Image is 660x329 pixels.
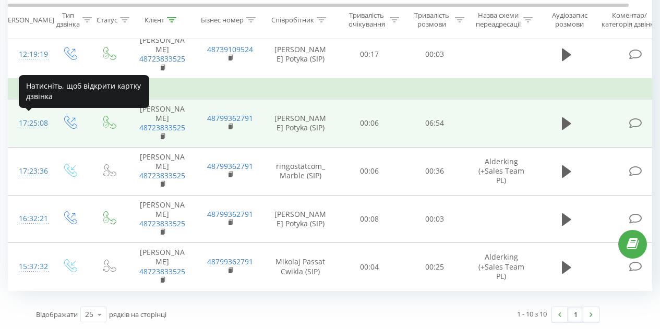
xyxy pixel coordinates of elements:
[109,310,166,319] span: рядків на сторінці
[411,11,452,29] div: Тривалість розмови
[402,195,467,243] td: 00:03
[599,11,660,29] div: Коментар/категорія дзвінка
[19,257,40,277] div: 15:37:32
[264,147,337,195] td: ringostatcom_Marble (SIP)
[201,15,244,24] div: Бізнес номер
[402,243,467,291] td: 00:25
[128,243,196,291] td: [PERSON_NAME]
[337,195,402,243] td: 00:08
[139,123,185,132] a: 48723833525
[85,309,93,320] div: 25
[337,100,402,148] td: 00:06
[337,147,402,195] td: 00:06
[402,100,467,148] td: 06:54
[139,54,185,64] a: 48723833525
[128,195,196,243] td: [PERSON_NAME]
[207,209,253,219] a: 48799362791
[139,170,185,180] a: 48723833525
[128,31,196,79] td: [PERSON_NAME]
[207,44,253,54] a: 48739109524
[264,195,337,243] td: [PERSON_NAME] Potyka (SIP)
[97,15,117,24] div: Статус
[139,218,185,228] a: 48723833525
[264,31,337,79] td: [PERSON_NAME] Potyka (SIP)
[544,11,595,29] div: Аудіозапис розмови
[337,243,402,291] td: 00:04
[207,257,253,266] a: 48799362791
[19,209,40,229] div: 16:32:21
[346,11,387,29] div: Тривалість очікування
[207,161,253,171] a: 48799362791
[128,147,196,195] td: [PERSON_NAME]
[207,113,253,123] a: 48799362791
[271,15,314,24] div: Співробітник
[467,147,535,195] td: Alderking (+Sales Team PL)
[568,307,583,322] a: 1
[36,310,78,319] span: Відображати
[2,15,54,24] div: [PERSON_NAME]
[128,100,196,148] td: [PERSON_NAME]
[476,11,521,29] div: Назва схеми переадресації
[264,243,337,291] td: Mikolaj Passat Cwikla (SIP)
[19,44,40,65] div: 12:19:19
[145,15,164,24] div: Клієнт
[19,113,40,133] div: 17:25:08
[402,31,467,79] td: 00:03
[517,309,547,319] div: 1 - 10 з 10
[402,147,467,195] td: 00:36
[19,161,40,181] div: 17:23:36
[337,31,402,79] td: 00:17
[264,100,337,148] td: [PERSON_NAME] Potyka (SIP)
[56,11,80,29] div: Тип дзвінка
[139,266,185,276] a: 48723833525
[19,75,149,108] div: Натисніть, щоб відкрити картку дзвінка
[467,243,535,291] td: Alderking (+Sales Team PL)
